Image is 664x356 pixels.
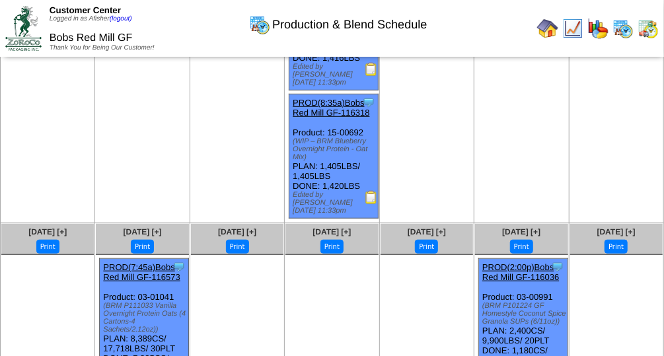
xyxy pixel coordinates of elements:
[272,18,427,32] span: Production & Blend Schedule
[551,260,564,273] img: Tooltip
[293,63,378,87] div: Edited by [PERSON_NAME] [DATE] 11:33pm
[50,15,132,22] span: Logged in as Afisher
[365,191,378,204] img: Production Report
[131,240,154,254] button: Print
[510,240,533,254] button: Print
[226,240,249,254] button: Print
[365,63,378,76] img: Production Report
[362,96,375,109] img: Tooltip
[103,302,188,334] div: (BRM P111033 Vanilla Overnight Protein Oats (4 Cartons-4 Sachets/2.12oz))
[415,240,438,254] button: Print
[612,18,634,39] img: calendarprod.gif
[50,44,155,52] span: Thank You for Being Our Customer!
[537,18,558,39] img: home.gif
[482,262,559,282] a: PROD(2:00p)Bobs Red Mill GF-116036
[293,98,369,118] a: PROD(8:35a)Bobs Red Mill GF-116318
[103,262,180,282] a: PROD(7:45a)Bobs Red Mill GF-116573
[638,18,659,39] img: calendarinout.gif
[502,227,540,236] a: [DATE] [+]
[320,240,344,254] button: Print
[587,18,609,39] img: graph.gif
[110,15,132,22] a: (logout)
[408,227,446,236] a: [DATE] [+]
[50,5,121,15] span: Customer Center
[28,227,67,236] a: [DATE] [+]
[124,227,162,236] a: [DATE] [+]
[50,32,132,44] span: Bobs Red Mill GF
[562,18,583,39] img: line_graph.gif
[605,240,628,254] button: Print
[218,227,256,236] a: [DATE] [+]
[293,191,378,215] div: Edited by [PERSON_NAME] [DATE] 11:33pm
[36,240,59,254] button: Print
[249,14,270,35] img: calendarprod.gif
[293,137,378,161] div: (WIP – BRM Blueberry Overnight Protein - Oat Mix)
[313,227,351,236] a: [DATE] [+]
[172,260,186,273] img: Tooltip
[289,94,379,219] div: Product: 15-00692 PLAN: 1,405LBS / 1,405LBS DONE: 1,420LBS
[5,6,42,50] img: ZoRoCo_Logo(Green%26Foil)%20jpg.webp
[482,302,568,326] div: (BRM P101224 GF Homestyle Coconut Spice Granola SUPs (6/11oz))
[597,227,636,236] a: [DATE] [+]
